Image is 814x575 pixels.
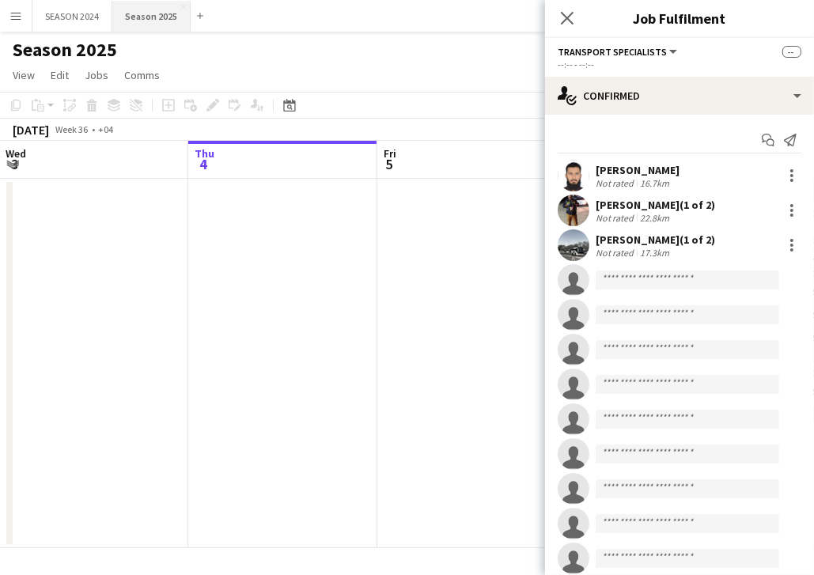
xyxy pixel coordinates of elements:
[637,247,672,259] div: 17.3km
[637,177,672,189] div: 16.7km
[545,8,814,28] h3: Job Fulfilment
[124,68,160,82] span: Comms
[52,123,92,135] span: Week 36
[3,155,26,173] span: 3
[85,68,108,82] span: Jobs
[32,1,112,32] button: SEASON 2024
[596,233,715,247] div: [PERSON_NAME] (1 of 2)
[782,46,801,58] span: --
[51,68,69,82] span: Edit
[13,122,49,138] div: [DATE]
[596,177,637,189] div: Not rated
[13,68,35,82] span: View
[381,155,396,173] span: 5
[384,146,396,161] span: Fri
[596,212,637,224] div: Not rated
[98,123,113,135] div: +04
[545,77,814,115] div: Confirmed
[558,46,667,58] span: Transport Specialists
[195,146,214,161] span: Thu
[192,155,214,173] span: 4
[6,146,26,161] span: Wed
[13,38,117,62] h1: Season 2025
[558,59,801,70] div: --:-- - --:--
[112,1,191,32] button: Season 2025
[596,198,715,212] div: [PERSON_NAME] (1 of 2)
[596,247,637,259] div: Not rated
[596,163,680,177] div: [PERSON_NAME]
[637,212,672,224] div: 22.8km
[78,65,115,85] a: Jobs
[44,65,75,85] a: Edit
[118,65,166,85] a: Comms
[6,65,41,85] a: View
[558,46,680,58] button: Transport Specialists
